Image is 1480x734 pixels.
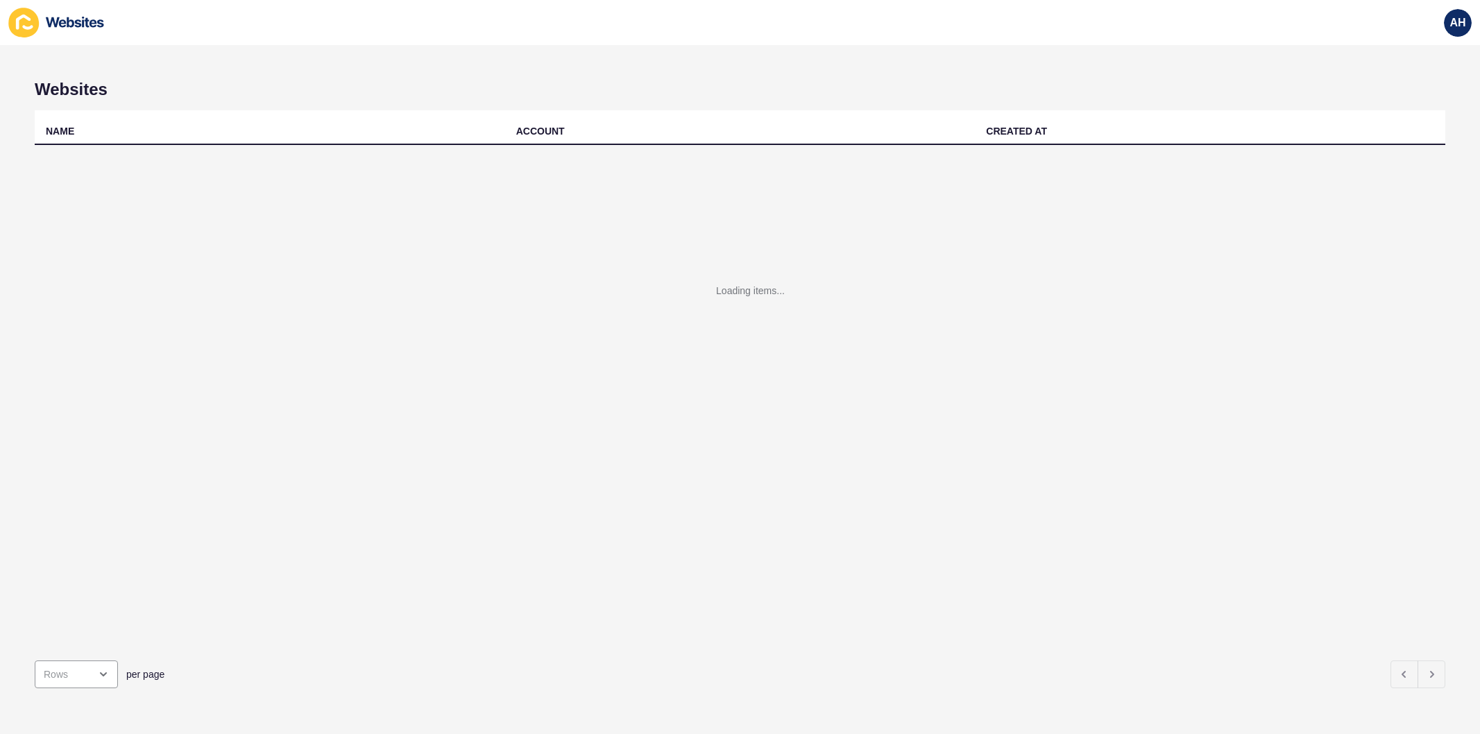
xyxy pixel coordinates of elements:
[1449,16,1465,30] span: AH
[716,284,785,298] div: Loading items...
[35,660,118,688] div: open menu
[35,80,1445,99] h1: Websites
[126,667,164,681] span: per page
[46,124,74,138] div: NAME
[516,124,565,138] div: ACCOUNT
[986,124,1047,138] div: CREATED AT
